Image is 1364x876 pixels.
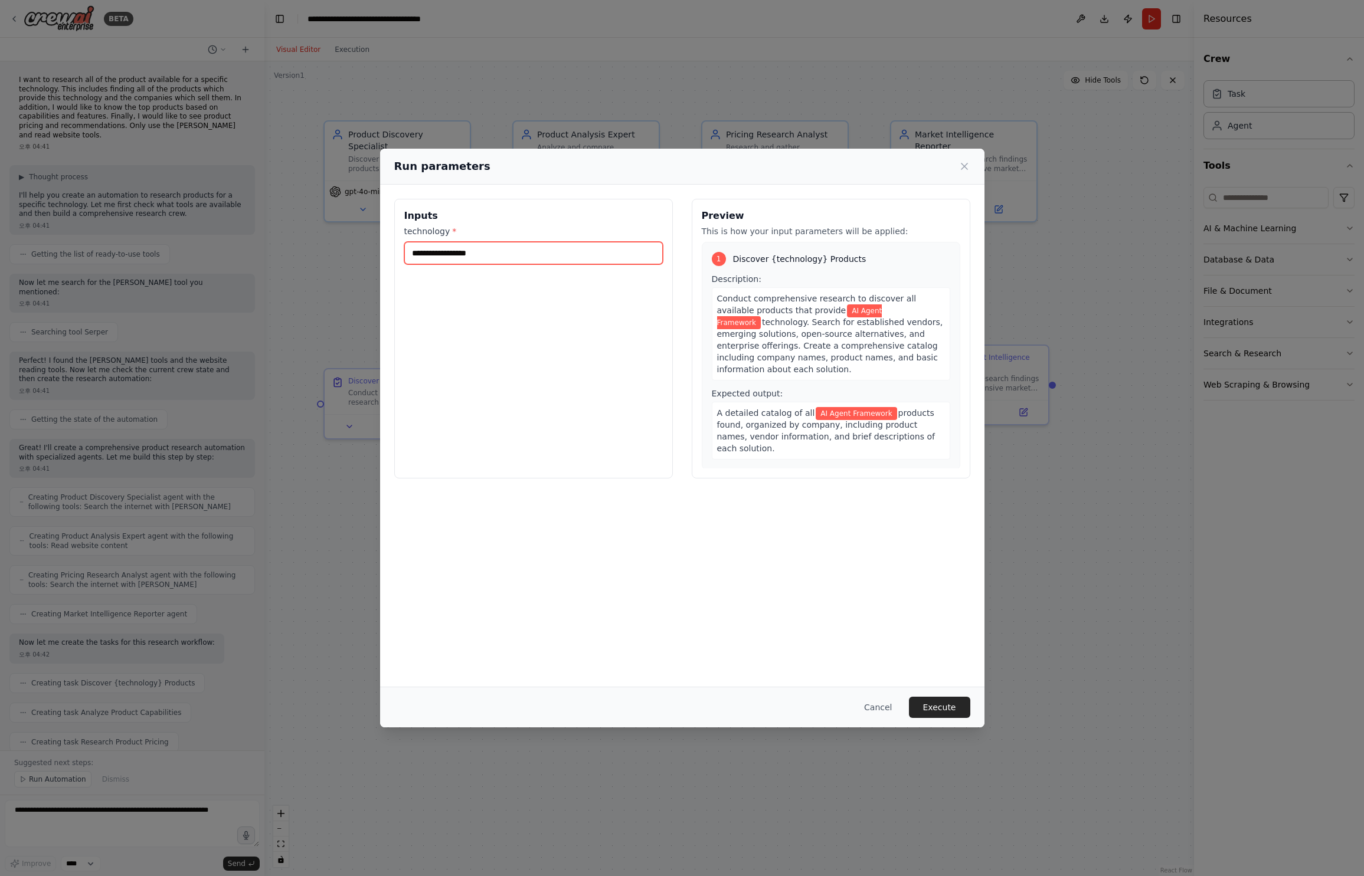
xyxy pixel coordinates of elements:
[717,317,943,374] span: technology. Search for established vendors, emerging solutions, open-source alternatives, and ent...
[404,209,663,223] h3: Inputs
[717,304,882,329] span: Variable: technology
[712,389,783,398] span: Expected output:
[855,697,901,718] button: Cancel
[717,408,815,418] span: A detailed catalog of all
[816,407,897,420] span: Variable: technology
[733,253,866,265] span: Discover {technology} Products
[404,225,663,237] label: technology
[717,294,917,315] span: Conduct comprehensive research to discover all available products that provide
[712,252,726,266] div: 1
[712,274,761,284] span: Description:
[702,209,960,223] h3: Preview
[909,697,970,718] button: Execute
[702,225,960,237] p: This is how your input parameters will be applied:
[394,158,490,175] h2: Run parameters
